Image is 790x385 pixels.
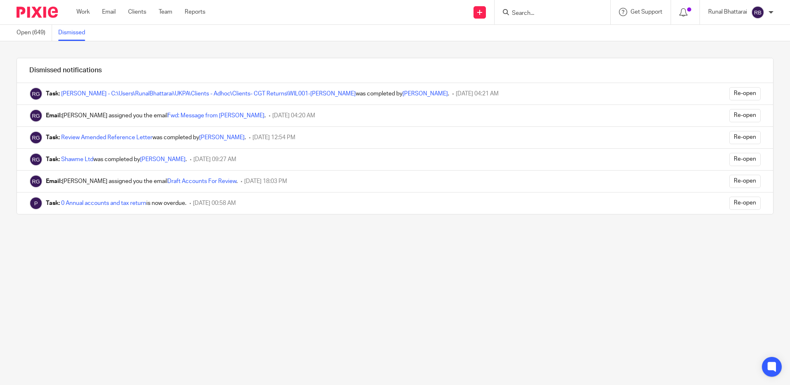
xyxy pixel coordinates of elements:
b: Task: [46,91,60,97]
div: was completed by . [46,90,449,98]
a: [PERSON_NAME] [140,157,186,162]
div: [PERSON_NAME] assigned you the email . [46,112,266,120]
a: Reports [185,8,205,16]
img: Raju Gajurel [29,131,43,144]
span: [DATE] 04:21 AM [456,91,499,97]
span: [DATE] 18:03 PM [244,178,287,184]
a: Shawme Ltd [61,157,93,162]
b: Task: [46,157,60,162]
b: Email: [46,113,62,119]
a: [PERSON_NAME] [199,135,245,140]
span: Get Support [631,9,662,15]
a: Open (649) [17,25,52,41]
span: [DATE] 04:20 AM [272,113,315,119]
input: Re-open [729,175,761,188]
a: Dismissed [58,25,91,41]
a: Clients [128,8,146,16]
p: Runal Bhattarai [708,8,747,16]
a: [PERSON_NAME] [402,91,448,97]
img: svg%3E [751,6,764,19]
a: Email [102,8,116,16]
b: Email: [46,178,62,184]
a: Work [76,8,90,16]
span: [DATE] 12:54 PM [252,135,295,140]
div: is now overdue. [46,199,186,207]
img: Raju Gajurel [29,175,43,188]
input: Search [511,10,585,17]
h1: Dismissed notifications [29,66,102,75]
img: Raju Gajurel [29,87,43,100]
b: Task: [46,200,60,206]
div: was completed by . [46,133,246,142]
a: Review Amended Reference Letter [61,135,152,140]
div: was completed by . [46,155,187,164]
span: [DATE] 09:27 AM [193,157,236,162]
input: Re-open [729,109,761,122]
input: Re-open [729,153,761,166]
img: Raju Gajurel [29,109,43,122]
img: Pixie [17,7,58,18]
div: [PERSON_NAME] assigned you the email . [46,177,238,185]
a: Draft Accounts For Review [167,178,236,184]
a: Fwd: Message from [PERSON_NAME] [167,113,264,119]
a: 0 Annual accounts and tax return [61,200,146,206]
b: Task: [46,135,60,140]
a: [PERSON_NAME] - C:\Users\RunalBhattarai\UKPA\Clients - Adhoc\Clients- CGT Returns\WIL001-[PERSON_... [61,91,356,97]
img: Raju Gajurel [29,153,43,166]
input: Re-open [729,197,761,210]
span: [DATE] 00:58 AM [193,200,236,206]
a: Team [159,8,172,16]
img: Pixie [29,197,43,210]
input: Re-open [729,87,761,100]
input: Re-open [729,131,761,144]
